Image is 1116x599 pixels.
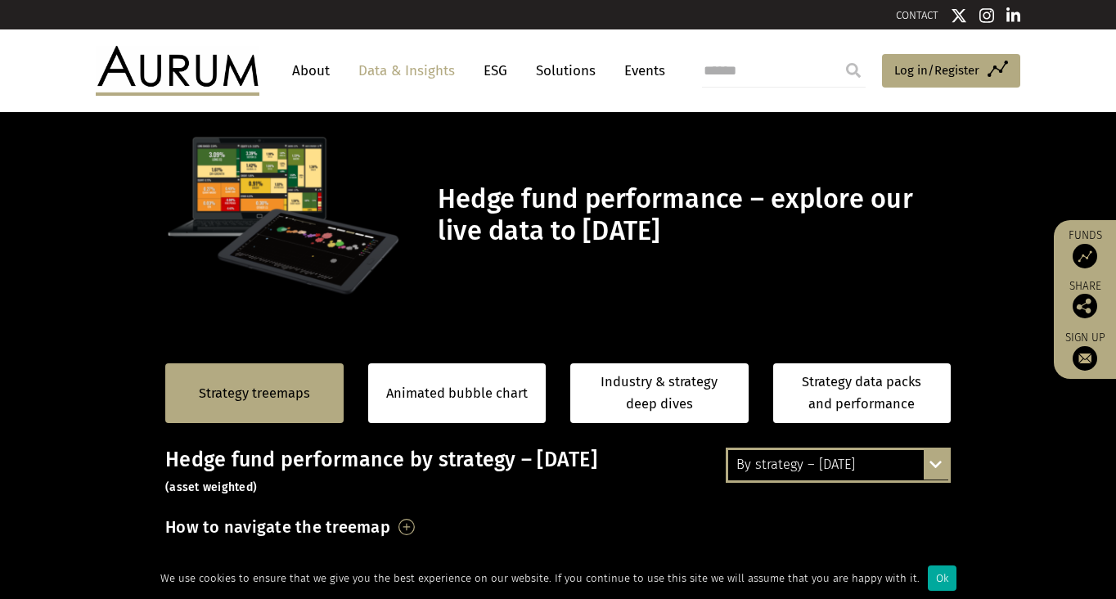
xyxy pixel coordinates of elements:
[773,363,952,423] a: Strategy data packs and performance
[199,383,310,404] a: Strategy treemaps
[528,56,604,86] a: Solutions
[979,7,994,24] img: Instagram icon
[1062,331,1108,371] a: Sign up
[570,363,749,423] a: Industry & strategy deep dives
[896,9,938,21] a: CONTACT
[165,480,257,494] small: (asset weighted)
[837,54,870,87] input: Submit
[882,54,1020,88] a: Log in/Register
[475,56,515,86] a: ESG
[350,56,463,86] a: Data & Insights
[438,183,947,247] h1: Hedge fund performance – explore our live data to [DATE]
[96,46,259,95] img: Aurum
[951,7,967,24] img: Twitter icon
[1073,244,1097,268] img: Access Funds
[1062,281,1108,318] div: Share
[728,450,948,480] div: By strategy – [DATE]
[894,61,979,80] span: Log in/Register
[165,448,951,497] h3: Hedge fund performance by strategy – [DATE]
[165,513,390,541] h3: How to navigate the treemap
[616,56,665,86] a: Events
[1073,346,1097,371] img: Sign up to our newsletter
[1062,228,1108,268] a: Funds
[928,565,956,591] div: Ok
[1073,294,1097,318] img: Share this post
[284,56,338,86] a: About
[386,383,528,404] a: Animated bubble chart
[1006,7,1021,24] img: Linkedin icon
